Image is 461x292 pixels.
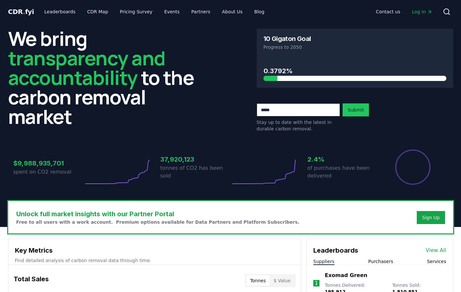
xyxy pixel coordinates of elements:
button: $ Value [270,275,294,286]
h3: $9,988,935,701 [13,158,84,168]
h3: Unlock full market insights with our Partner Portal [16,209,300,219]
a: Pricing Survey [115,6,157,18]
button: Purchasers [368,258,393,265]
button: Sign Up [417,211,445,224]
a: Leaderboards [39,6,81,18]
button: Tonnes [246,275,270,286]
a: Partners [186,6,215,18]
p: tonnes of CO2 has been sold [160,164,231,180]
p: of purchases have been delivered [307,164,378,180]
h3: Key Metrics [15,246,294,255]
p: Progress to 2050 [264,44,446,50]
h3: 2.4% [307,154,378,164]
span: transparency and accountability [8,45,165,91]
h3: 10 Gigaton Goal [264,35,311,42]
a: CDR.fyi [8,7,34,16]
a: CDR Map [82,6,113,18]
p: Find detailed analysis of carbon removal data through time. [15,257,294,264]
a: Log in [407,6,437,18]
p: 1 [315,279,318,287]
h3: 0.3792% [264,66,446,76]
a: Sign Up [422,214,440,221]
a: Blog [249,6,270,18]
h3: Leaderboards [313,246,358,255]
a: About Us [217,6,248,18]
button: Suppliers [313,258,334,265]
nav: Main [371,6,437,18]
span: Log in [412,8,432,15]
span: CDR fyi [8,8,34,16]
button: Submit [343,103,369,116]
p: Stay up to date with the latest in durable carbon removal. [257,119,340,132]
a: Events [159,6,185,18]
a: View All [426,246,446,254]
h3: 37,920,123 [160,154,231,164]
p: spent on CO2 removal [13,168,84,176]
div: Percentage of sales delivered [395,149,431,185]
h3: Total Sales [14,274,49,287]
a: Exomad Green [325,272,367,279]
nav: Main [39,6,269,18]
button: Services [427,258,446,265]
a: Contact us [371,6,405,18]
p: Free to all users with a work account. Premium options available for Data Partners and Platform S... [16,219,300,225]
span: . [23,8,25,16]
h2: We bring to the carbon removal market [8,29,205,126]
